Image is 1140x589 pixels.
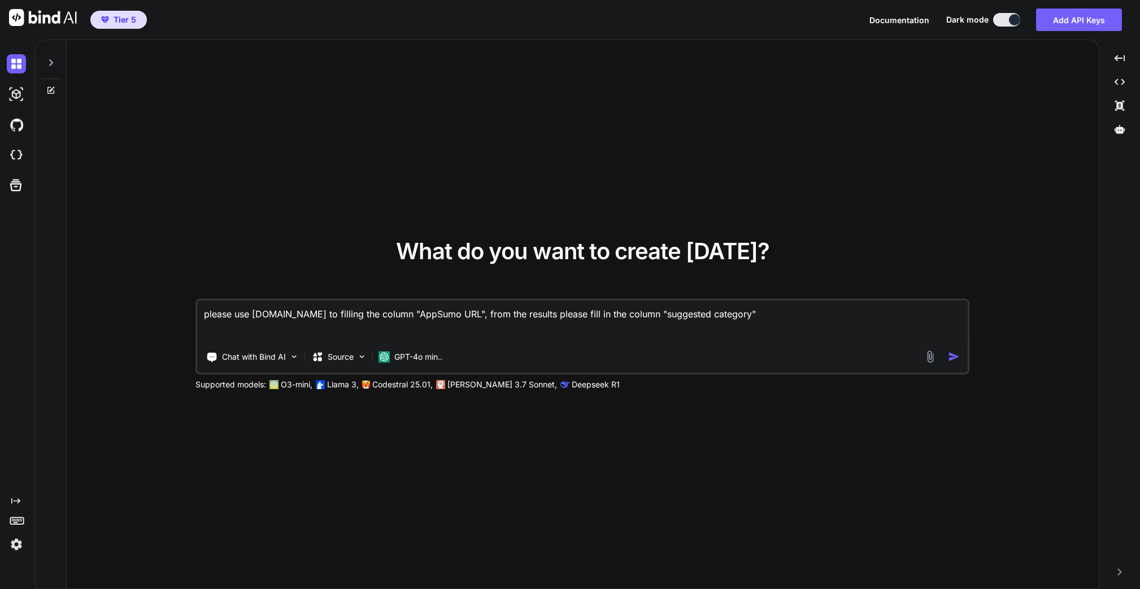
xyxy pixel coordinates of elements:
p: Llama 3, [327,379,359,390]
textarea: please use [DOMAIN_NAME] to filling the column "AppSumo URL", from the results please fill in the... [197,300,968,342]
button: premiumTier 5 [90,11,147,29]
span: What do you want to create [DATE]? [396,237,769,265]
img: claude [436,380,445,389]
img: claude [560,380,569,389]
p: Deepseek R1 [572,379,620,390]
button: Add API Keys [1036,8,1122,31]
img: darkChat [7,54,26,73]
p: Source [328,351,354,363]
img: Mistral-AI [362,381,370,389]
img: githubDark [7,115,26,134]
span: Dark mode [946,14,989,25]
img: Bind AI [9,9,77,26]
p: O3-mini, [281,379,312,390]
span: Documentation [869,15,929,25]
img: attachment [924,350,937,363]
img: Pick Models [357,352,367,361]
img: darkAi-studio [7,85,26,104]
img: settings [7,535,26,554]
img: Pick Tools [289,352,299,361]
img: icon [948,351,960,363]
p: [PERSON_NAME] 3.7 Sonnet, [447,379,557,390]
p: GPT-4o min.. [394,351,442,363]
button: Documentation [869,14,929,26]
img: Llama2 [316,380,325,389]
img: cloudideIcon [7,146,26,165]
img: premium [101,16,109,23]
img: GPT-4o mini [378,351,390,363]
p: Chat with Bind AI [222,351,286,363]
p: Supported models: [195,379,266,390]
span: Tier 5 [114,14,136,25]
img: GPT-4 [269,380,279,389]
p: Codestral 25.01, [372,379,433,390]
